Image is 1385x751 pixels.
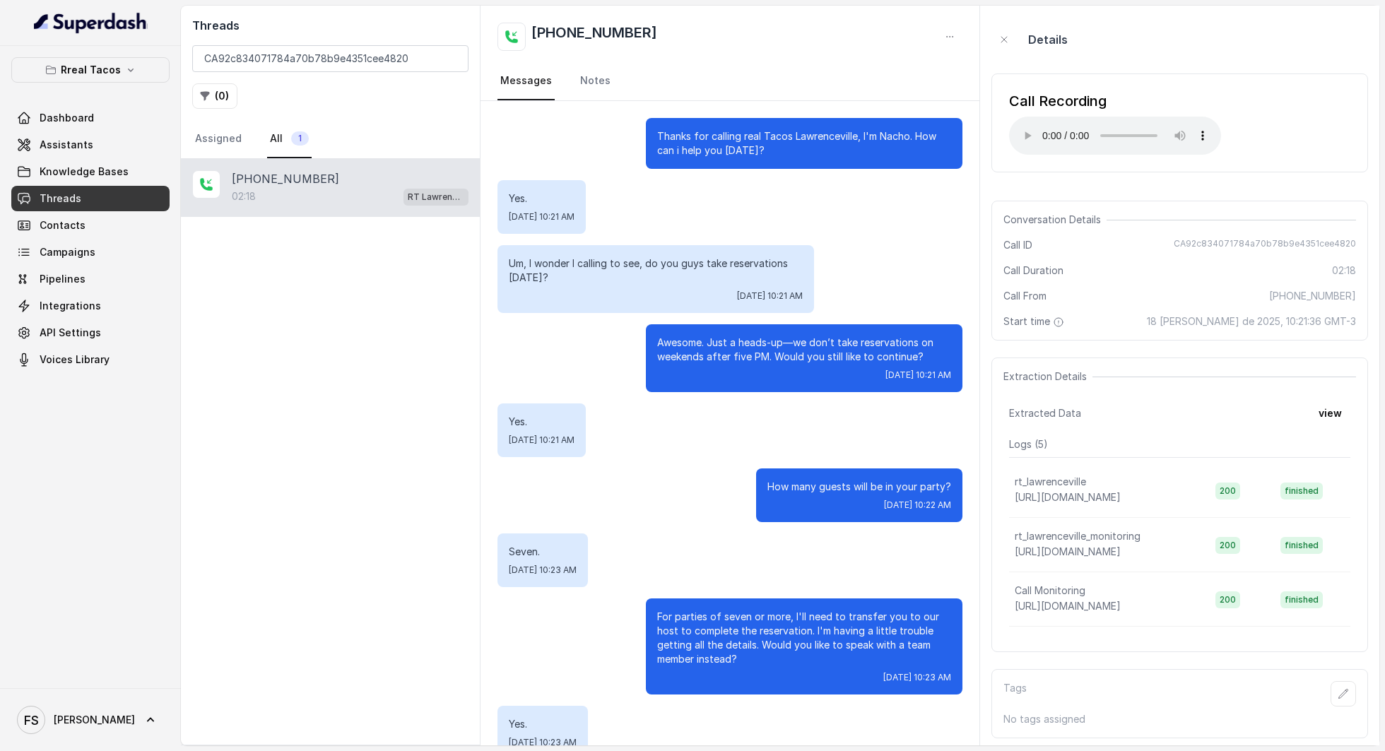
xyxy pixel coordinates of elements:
[1009,91,1221,111] div: Call Recording
[509,717,577,731] p: Yes.
[1015,584,1085,598] p: Call Monitoring
[1174,238,1356,252] span: CA92c834071784a70b78b9e4351cee4820
[1015,491,1121,503] span: [URL][DOMAIN_NAME]
[1009,406,1081,420] span: Extracted Data
[509,434,574,446] span: [DATE] 10:21 AM
[509,211,574,223] span: [DATE] 10:21 AM
[1015,475,1086,489] p: rt_lawrenceville
[509,191,574,206] p: Yes.
[509,256,803,285] p: Um, I wonder I calling to see, do you guys take reservations [DATE]?
[11,293,170,319] a: Integrations
[192,120,244,158] a: Assigned
[267,120,312,158] a: All1
[1009,437,1350,451] p: Logs ( 5 )
[40,326,101,340] span: API Settings
[192,83,237,109] button: (0)
[1215,537,1240,554] span: 200
[1028,31,1068,48] p: Details
[11,57,170,83] button: Rreal Tacos
[34,11,148,34] img: light.svg
[232,170,339,187] p: [PHONE_NUMBER]
[1003,213,1107,227] span: Conversation Details
[1215,483,1240,499] span: 200
[40,272,86,286] span: Pipelines
[509,564,577,576] span: [DATE] 10:23 AM
[1003,681,1027,706] p: Tags
[11,266,170,292] a: Pipelines
[11,347,170,372] a: Voices Library
[531,23,657,51] h2: [PHONE_NUMBER]
[509,415,574,429] p: Yes.
[61,61,121,78] p: Rreal Tacos
[737,290,803,302] span: [DATE] 10:21 AM
[1003,238,1032,252] span: Call ID
[577,62,613,100] a: Notes
[11,213,170,238] a: Contacts
[1009,117,1221,155] audio: Your browser does not support the audio element.
[1280,483,1323,499] span: finished
[1332,264,1356,278] span: 02:18
[1147,314,1356,329] span: 18 [PERSON_NAME] de 2025, 10:21:36 GMT-3
[657,129,951,158] p: Thanks for calling real Tacos Lawrenceville, I'm Nacho. How can i help you [DATE]?
[40,299,101,313] span: Integrations
[657,336,951,364] p: Awesome. Just a heads-up—we don’t take reservations on weekends after five PM. Would you still li...
[1003,314,1067,329] span: Start time
[497,62,555,100] a: Messages
[1269,289,1356,303] span: [PHONE_NUMBER]
[885,369,951,381] span: [DATE] 10:21 AM
[192,17,468,34] h2: Threads
[40,245,95,259] span: Campaigns
[1310,401,1350,426] button: view
[1015,638,1094,652] p: Order Claims WH
[40,138,93,152] span: Assistants
[408,190,464,204] p: RT Lawrenceville
[11,240,170,265] a: Campaigns
[1003,369,1092,384] span: Extraction Details
[1280,591,1323,608] span: finished
[883,672,951,683] span: [DATE] 10:23 AM
[11,159,170,184] a: Knowledge Bases
[291,131,309,146] span: 1
[24,713,39,728] text: FS
[40,191,81,206] span: Threads
[1003,712,1356,726] p: No tags assigned
[11,186,170,211] a: Threads
[1280,537,1323,554] span: finished
[657,610,951,666] p: For parties of seven or more, I'll need to transfer you to our host to complete the reservation. ...
[1215,591,1240,608] span: 200
[767,480,951,494] p: How many guests will be in your party?
[1015,529,1141,543] p: rt_lawrenceville_monitoring
[40,111,94,125] span: Dashboard
[192,120,468,158] nav: Tabs
[1003,289,1047,303] span: Call From
[11,700,170,740] a: [PERSON_NAME]
[232,189,256,203] p: 02:18
[192,45,468,72] input: Search by Call ID or Phone Number
[54,713,135,727] span: [PERSON_NAME]
[1003,264,1063,278] span: Call Duration
[11,132,170,158] a: Assistants
[497,62,962,100] nav: Tabs
[884,499,951,511] span: [DATE] 10:22 AM
[509,545,577,559] p: Seven.
[1015,600,1121,612] span: [URL][DOMAIN_NAME]
[11,320,170,345] a: API Settings
[1015,545,1121,557] span: [URL][DOMAIN_NAME]
[509,737,577,748] span: [DATE] 10:23 AM
[40,218,86,232] span: Contacts
[40,165,129,179] span: Knowledge Bases
[11,105,170,131] a: Dashboard
[40,353,110,367] span: Voices Library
